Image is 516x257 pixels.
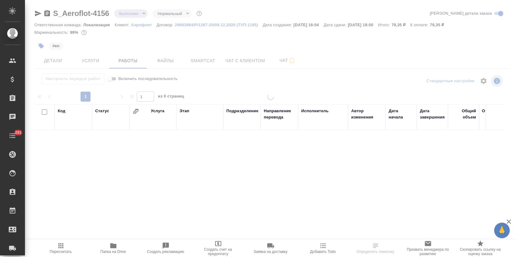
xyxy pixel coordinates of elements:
button: Заявка на доставку [244,239,297,257]
button: Определить тематику [349,239,402,257]
div: Общий объем [451,108,476,120]
button: Призвать менеджера по развитию [402,239,454,257]
button: Папка на Drive [87,239,140,257]
a: 291 [2,128,23,144]
button: Добавить Todo [297,239,349,257]
button: Скопировать ссылку на оценку заказа [454,239,507,257]
span: Добавить Todo [310,249,336,254]
div: Подразделение [226,108,258,114]
div: Направление перевода [264,108,295,120]
button: Пересчитать [35,239,87,257]
span: Заявка на доставку [253,249,287,254]
div: Услуга [151,108,164,114]
span: 291 [11,129,25,136]
button: Создать счет на предоплату [192,239,244,257]
span: Пересчитать [50,249,72,254]
div: Дата начала [389,108,414,120]
span: Папка на Drive [101,249,126,254]
div: Исполнитель [301,108,329,114]
div: Автор изменения [351,108,382,120]
div: Оплачиваемый объем [482,108,514,120]
div: Код [58,108,65,114]
span: 🙏 [497,224,507,237]
span: Определить тематику [356,249,394,254]
div: Этап [179,108,189,114]
span: Создать рекламацию [147,249,184,254]
span: Скопировать ссылку на оценку заказа [458,247,503,256]
button: 🙏 [494,223,510,238]
span: Создать счет на предоплату [196,247,241,256]
button: Сгруппировать [133,108,139,114]
div: Статус [95,108,109,114]
span: Призвать менеджера по развитию [405,247,450,256]
div: Дата завершения [420,108,445,120]
button: Создать рекламацию [140,239,192,257]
